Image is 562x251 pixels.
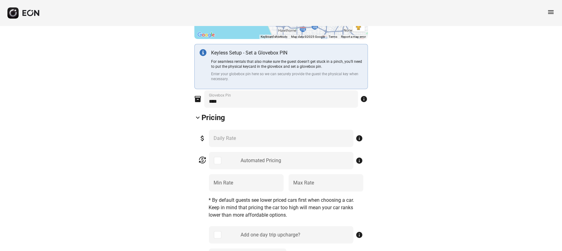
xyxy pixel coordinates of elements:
[356,231,363,239] span: info
[199,135,206,142] span: attach_money
[194,114,202,121] span: keyboard_arrow_down
[356,135,363,142] span: info
[200,49,206,56] img: info
[211,49,363,57] p: Keyless Setup - Set a Glovebox PIN
[261,35,288,39] button: Keyboard shortcuts
[547,8,555,16] span: menu
[329,35,338,38] a: Terms (opens in new tab)
[341,35,366,38] a: Report a map error
[209,197,363,219] p: * By default guests see lower priced cars first when choosing a car. Keep in mind that pricing th...
[214,179,233,187] label: Min Rate
[241,231,300,239] div: Add one day trip upcharge?
[356,157,363,164] span: info
[291,35,325,38] span: Map data ©2025 Google
[294,179,314,187] label: Max Rate
[196,31,216,39] a: Open this area in Google Maps (opens a new window)
[196,31,216,39] img: Google
[361,95,368,103] span: info
[211,71,363,81] p: Enter your globebox pin here so we can securely provide the guest the physical key when necessary.
[209,93,231,98] label: Glovebox Pin
[199,156,206,164] span: currency_exchange
[194,95,202,103] span: inventory_2
[241,157,281,164] div: Automated Pricing
[211,59,363,69] p: For seamless rentals that also make sure the guest doesn’t get stuck in a pinch, you’ll need to p...
[202,113,225,123] h2: Pricing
